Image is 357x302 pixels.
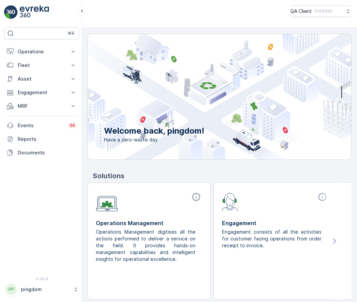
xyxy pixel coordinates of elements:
p: Asset [18,75,66,82]
p: Fleet [18,62,66,69]
div: PP [6,284,17,295]
a: Documents [4,146,79,160]
a: Reports [4,132,79,146]
button: Engagement [4,86,79,99]
button: Asset [4,72,79,86]
p: Engagement [222,219,328,227]
button: MRF [4,99,79,113]
p: Solutions [93,171,352,181]
p: Engagement [18,89,66,96]
p: Events [18,122,64,129]
p: QA Client [290,8,312,15]
p: ⌘B [68,31,74,36]
p: Operations Management digitises all the actions performed to deliver a service on the field. It p... [96,229,197,263]
p: Operations [18,48,66,55]
p: pingdom [21,286,70,293]
p: Engagement consists of all the activities for customer facing operations from order receipt to in... [222,229,323,249]
button: PPpingdom [4,282,79,297]
p: Documents [18,149,76,156]
p: Reports [18,136,76,142]
span: Have a zero-waste day [104,136,204,143]
img: module-icon [96,192,118,212]
p: 34 [69,123,75,128]
img: module-icon [222,192,238,211]
button: QA Client(+03:00) [290,5,352,17]
span: v 1.50.4 [4,277,79,281]
p: Welcome back, pingdom! [104,125,204,136]
button: Fleet [4,58,79,72]
p: Operations Management [96,219,202,227]
img: logo [4,5,18,19]
a: Events34 [4,119,79,132]
img: logo_light-DOdMpM7g.png [20,5,49,19]
img: city illustration [57,34,351,160]
p: MRF [18,103,66,110]
p: ( +03:00 ) [314,9,332,14]
button: Operations [4,45,79,58]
